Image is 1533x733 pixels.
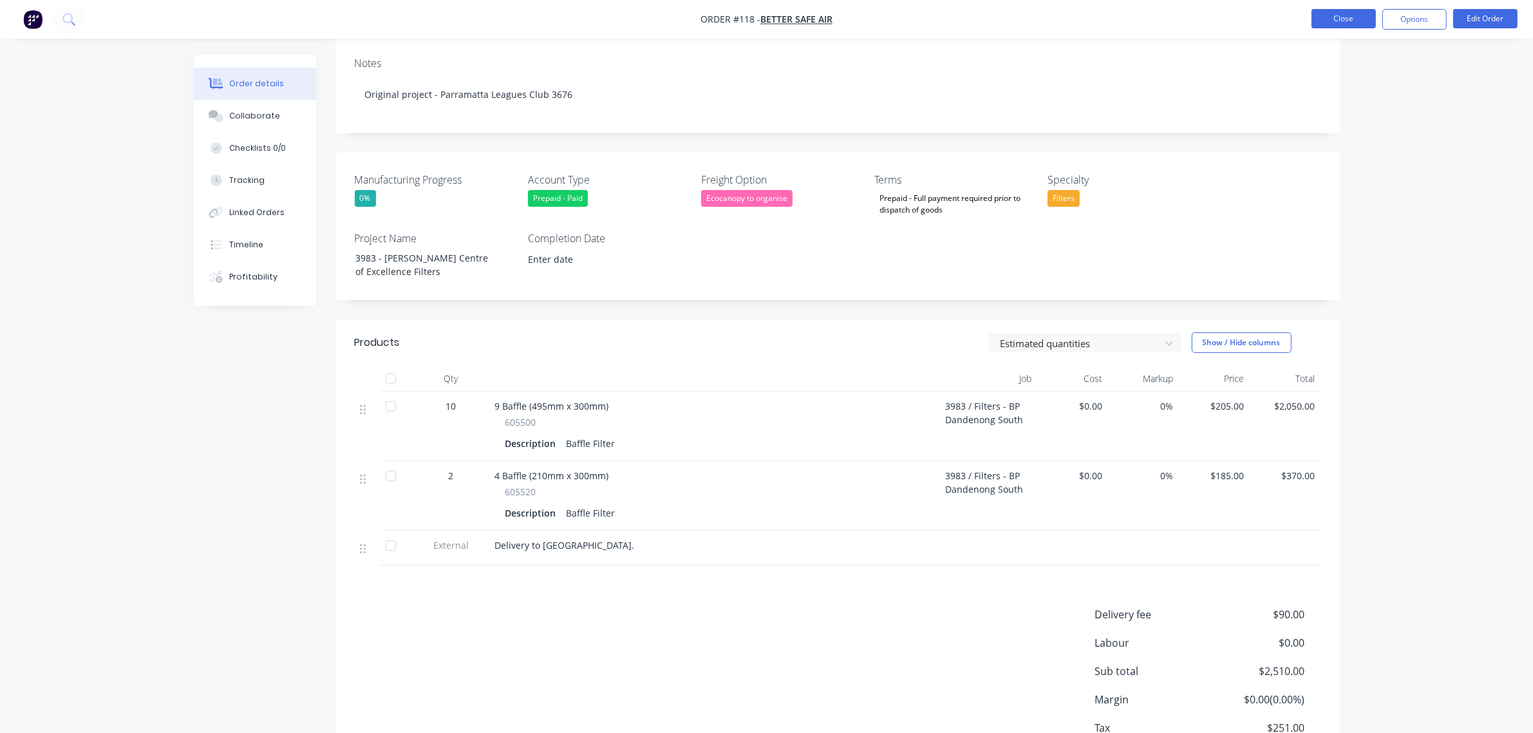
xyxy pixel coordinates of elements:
[1042,399,1103,413] span: $0.00
[1095,635,1210,651] span: Labour
[1255,469,1315,482] span: $370.00
[1255,399,1315,413] span: $2,050.00
[1453,9,1518,28] button: Edit Order
[194,229,316,261] button: Timeline
[1048,172,1209,187] label: Specialty
[1037,366,1108,392] div: Cost
[1209,692,1304,707] span: $0.00 ( 0.00 %)
[941,461,1037,531] div: 3983 / Filters - BP Dandenong South
[355,231,516,246] label: Project Name
[355,57,1321,70] div: Notes
[418,538,485,552] span: External
[355,172,516,187] label: Manufacturing Progress
[194,261,316,293] button: Profitability
[229,239,263,251] div: Timeline
[505,485,536,499] span: 605520
[760,14,832,26] a: Better Safe Air
[229,271,277,283] div: Profitability
[528,190,588,207] div: Prepaid - Paid
[495,539,635,551] span: Delivery to [GEOGRAPHIC_DATA].
[194,68,316,100] button: Order details
[495,400,609,412] span: 9 Baffle (495mm x 300mm)
[413,366,490,392] div: Qty
[701,172,862,187] label: Freight Option
[1184,399,1245,413] span: $205.00
[701,14,760,26] span: Order #118 -
[449,469,454,482] span: 2
[1382,9,1447,30] button: Options
[355,75,1321,114] div: Original project - Parramatta Leagues Club 3676
[23,10,42,29] img: Factory
[1095,663,1210,679] span: Sub total
[561,434,621,453] div: Baffle Filter
[1209,635,1304,651] span: $0.00
[194,132,316,164] button: Checklists 0/0
[941,392,1037,461] div: 3983 / Filters - BP Dandenong South
[1113,399,1174,413] span: 0%
[941,366,1037,392] div: Job
[495,470,609,482] span: 4 Baffle (210mm x 300mm)
[1179,366,1250,392] div: Price
[528,172,689,187] label: Account Type
[194,196,316,229] button: Linked Orders
[355,335,400,350] div: Products
[1192,332,1292,353] button: Show / Hide columns
[229,207,285,218] div: Linked Orders
[194,100,316,132] button: Collaborate
[519,249,679,269] input: Enter date
[505,415,536,429] span: 605500
[355,190,376,207] div: 0%
[1184,469,1245,482] span: $185.00
[1209,663,1304,679] span: $2,510.00
[229,142,286,154] div: Checklists 0/0
[1312,9,1376,28] button: Close
[874,190,1035,218] div: Prepaid - Full payment required prior to dispatch of goods
[229,78,284,90] div: Order details
[505,434,561,453] div: Description
[1209,607,1304,622] span: $90.00
[701,190,793,207] div: Ecocanopy to organise
[229,110,280,122] div: Collaborate
[528,231,689,246] label: Completion Date
[1108,366,1179,392] div: Markup
[446,399,456,413] span: 10
[1095,607,1210,622] span: Delivery fee
[194,164,316,196] button: Tracking
[345,249,506,281] div: 3983 - [PERSON_NAME] Centre of Excellence Filters
[561,504,621,522] div: Baffle Filter
[1095,692,1210,707] span: Margin
[1250,366,1321,392] div: Total
[874,172,1035,187] label: Terms
[229,175,265,186] div: Tracking
[1048,190,1080,207] div: Filters
[505,504,561,522] div: Description
[1042,469,1103,482] span: $0.00
[1113,469,1174,482] span: 0%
